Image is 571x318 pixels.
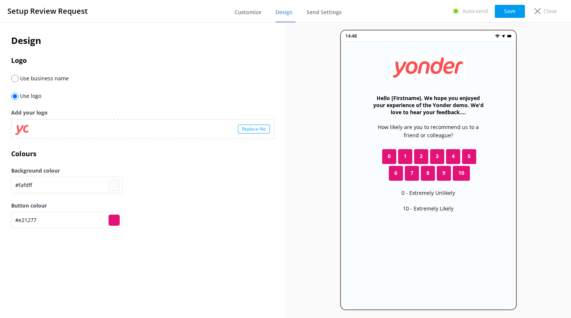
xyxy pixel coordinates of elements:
[7,5,88,17] h3: Setup Review Request
[11,55,274,66] h3: Logo
[543,7,557,15] p: Close
[11,167,274,175] label: Background colour
[394,169,397,177] span: 6
[11,109,274,117] label: Add your logo
[501,34,506,38] img: near-me.png
[507,34,512,38] img: battery.png
[11,33,274,48] h2: Design
[426,169,429,177] span: 8
[452,152,455,160] span: 4
[238,125,270,134] div: Replace file
[388,152,391,160] span: 0
[307,9,342,16] span: Send Settings
[495,34,500,38] img: wifi.png
[401,189,455,197] p: 0 - Extremely Unlikely
[462,7,488,15] p: Auto-send
[275,9,293,16] span: Design
[404,152,407,160] span: 1
[371,94,486,116] h3: Hello [Firstname], We hope you enjoyed your experience of the Yonder demo. We'd love to hear your...
[235,9,261,16] span: Customize
[495,5,525,18] button: Save
[19,75,69,82] span: Use business name
[19,92,41,99] span: Use logo
[391,57,465,80] img: 71-1756435731.jpg
[410,169,413,177] span: 7
[468,152,471,160] span: 5
[436,152,439,160] span: 3
[403,205,454,213] p: 10 - Extremely Likely
[420,152,423,160] span: 2
[442,169,445,177] span: 9
[458,169,464,177] span: 10
[11,202,274,210] label: Button colour
[371,123,486,140] p: How likely are you to recommend us to a friend or colleague?
[11,148,274,159] h3: Colours
[345,32,357,39] p: 14:48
